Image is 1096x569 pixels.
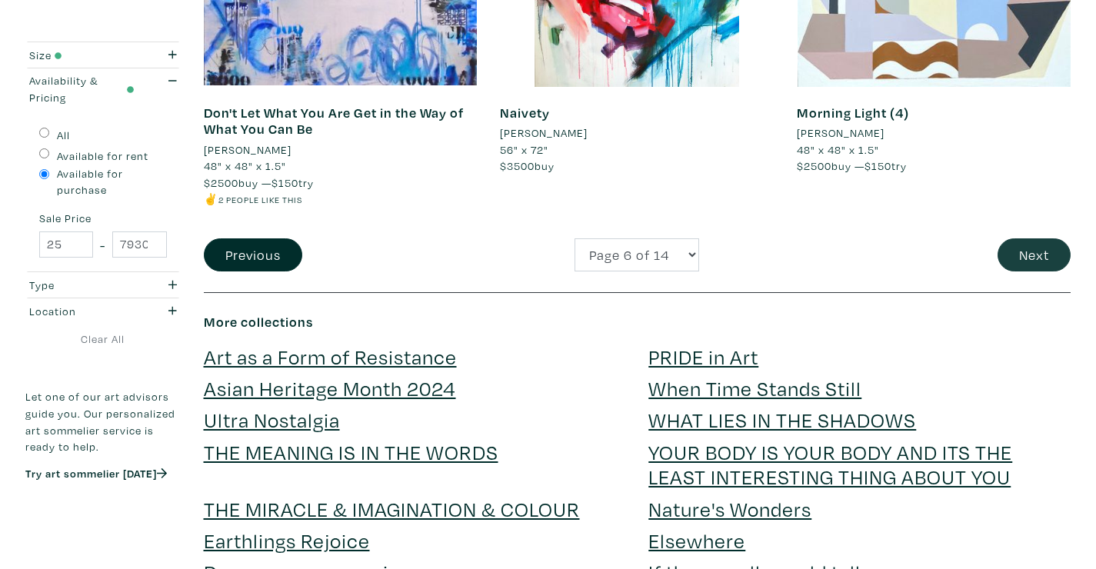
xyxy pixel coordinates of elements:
[797,125,1071,141] a: [PERSON_NAME]
[648,495,811,522] a: Nature's Wonders
[204,374,456,401] a: Asian Heritage Month 2024
[25,388,181,454] p: Let one of our art advisors guide you. Our personalized art sommelier service is ready to help.
[57,148,148,165] label: Available for rent
[500,158,535,173] span: $3500
[204,158,286,173] span: 48" x 48" x 1.5"
[57,165,167,198] label: Available for purchase
[204,141,478,158] a: [PERSON_NAME]
[204,104,464,138] a: Don't Let What You Are Get in the Way of What You Can Be
[648,438,1012,490] a: YOUR BODY IS YOUR BODY AND ITS THE LEAST INTERESTING THING ABOUT YOU
[204,141,291,158] li: [PERSON_NAME]
[100,235,105,255] span: -
[797,125,884,141] li: [PERSON_NAME]
[25,466,167,481] a: Try art sommelier [DATE]
[204,495,580,522] a: THE MIRACLE & IMAGINATION & COLOUR
[998,238,1071,271] button: Next
[204,527,370,554] a: Earthlings Rejoice
[272,175,298,190] span: $150
[29,303,135,320] div: Location
[29,277,135,294] div: Type
[204,175,238,190] span: $2500
[204,406,340,433] a: Ultra Nostalgia
[25,331,181,348] a: Clear All
[797,142,879,157] span: 48" x 48" x 1.5"
[648,406,916,433] a: WHAT LIES IN THE SHADOWS
[500,158,555,173] span: buy
[25,298,181,324] button: Location
[204,438,498,465] a: THE MEANING IS IN THE WORDS
[204,175,314,190] span: buy — try
[29,72,135,105] div: Availability & Pricing
[797,158,907,173] span: buy — try
[25,42,181,68] button: Size
[25,68,181,110] button: Availability & Pricing
[648,374,861,401] a: When Time Stands Still
[204,191,478,208] li: ✌️
[25,272,181,298] button: Type
[797,158,831,173] span: $2500
[218,194,302,205] small: 2 people like this
[500,125,774,141] a: [PERSON_NAME]
[204,314,1071,331] h6: More collections
[797,104,909,121] a: Morning Light (4)
[500,125,588,141] li: [PERSON_NAME]
[57,127,70,144] label: All
[39,213,167,224] small: Sale Price
[25,497,181,529] iframe: Customer reviews powered by Trustpilot
[204,343,457,370] a: Art as a Form of Resistance
[864,158,891,173] span: $150
[648,527,745,554] a: Elsewhere
[29,47,135,64] div: Size
[204,238,302,271] button: Previous
[500,142,548,157] span: 56" x 72"
[500,104,550,121] a: Naivety
[648,343,758,370] a: PRIDE in Art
